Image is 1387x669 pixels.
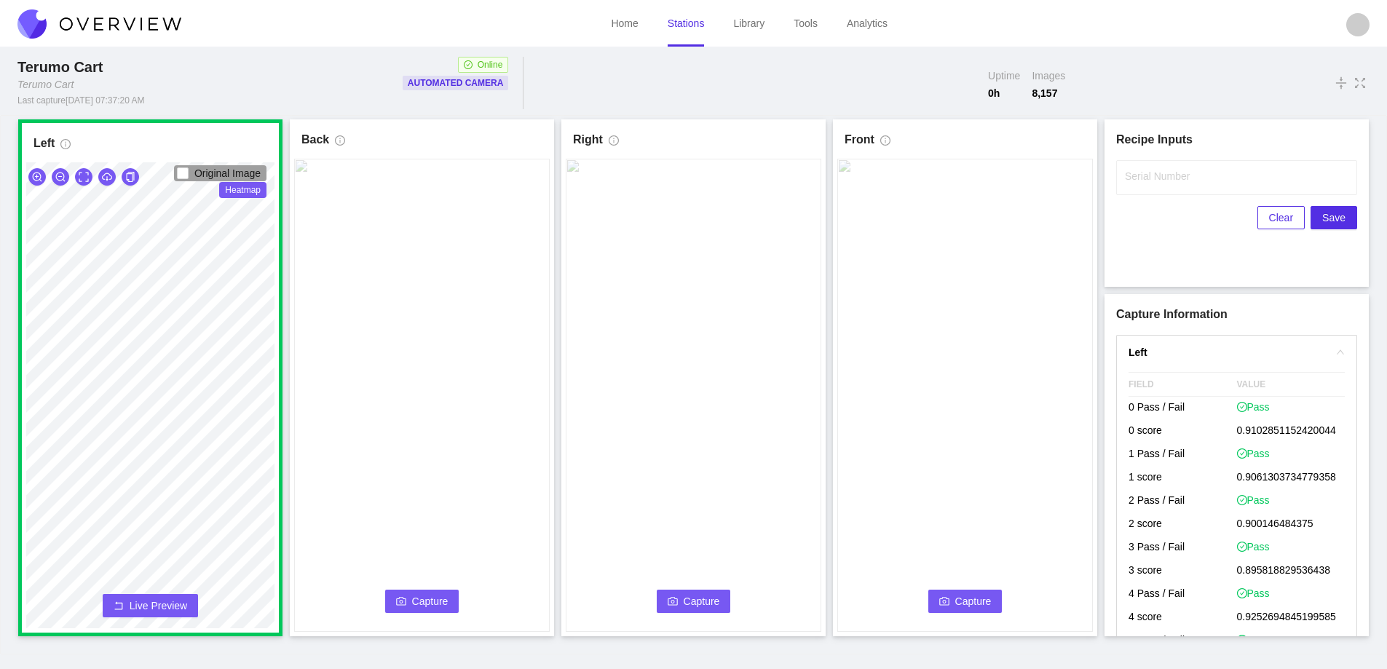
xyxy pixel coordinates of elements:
[1129,397,1237,420] p: 0 Pass / Fail
[1129,490,1237,513] p: 2 Pass / Fail
[939,596,949,608] span: camera
[1129,344,1327,360] h4: Left
[1129,537,1237,560] p: 3 Pass / Fail
[1117,336,1356,369] div: rightLeft
[988,86,1020,100] span: 0 h
[1237,448,1247,459] span: check-circle
[32,172,42,183] span: zoom-in
[1237,513,1345,537] p: 0.900146484375
[1237,586,1270,601] span: Pass
[478,58,503,72] span: Online
[1269,210,1293,226] span: Clear
[684,593,720,609] span: Capture
[1237,400,1270,414] span: Pass
[928,590,1003,613] button: cameraCapture
[335,135,345,151] span: info-circle
[1354,75,1367,91] span: fullscreen
[1237,542,1247,552] span: check-circle
[408,76,504,90] p: Automated Camera
[1129,420,1237,443] p: 0 score
[98,168,116,186] button: cloud-download
[17,9,181,39] img: Overview
[1032,86,1065,100] span: 8,157
[125,172,135,183] span: copy
[385,590,459,613] button: cameraCapture
[103,594,198,617] button: rollbackLive Preview
[1129,583,1237,606] p: 4 Pass / Fail
[102,172,112,183] span: cloud-download
[60,139,71,155] span: info-circle
[52,168,69,186] button: zoom-out
[79,172,89,183] span: expand
[1237,606,1345,630] p: 0.9252694845199585
[1237,495,1247,505] span: check-circle
[412,593,448,609] span: Capture
[1237,539,1270,554] span: Pass
[1129,373,1237,396] span: FIELD
[1116,131,1357,149] h1: Recipe Inputs
[1116,306,1357,323] h1: Capture Information
[17,77,74,92] div: Terumo Cart
[130,598,187,613] span: Live Preview
[1129,467,1237,490] p: 1 score
[1257,206,1305,229] button: Clear
[1237,493,1270,507] span: Pass
[396,596,406,608] span: camera
[794,17,818,29] a: Tools
[1129,560,1237,583] p: 3 score
[114,601,124,612] span: rollback
[17,59,103,75] span: Terumo Cart
[847,17,888,29] a: Analytics
[301,131,329,149] h1: Back
[28,168,46,186] button: zoom-in
[1237,588,1247,598] span: check-circle
[657,590,731,613] button: cameraCapture
[955,593,992,609] span: Capture
[845,131,874,149] h1: Front
[464,60,473,69] span: check-circle
[17,95,145,106] div: Last capture [DATE] 07:37:20 AM
[1237,635,1247,645] span: check-circle
[1032,68,1065,83] span: Images
[1237,446,1270,461] span: Pass
[33,135,55,152] h1: Left
[573,131,603,149] h1: Right
[1322,210,1345,226] span: Save
[1237,467,1345,490] p: 0.9061303734779358
[1335,74,1348,92] span: vertical-align-middle
[1129,513,1237,537] p: 2 score
[1237,633,1270,647] span: Pass
[1311,206,1357,229] button: Save
[988,68,1020,83] span: Uptime
[1237,373,1345,396] span: VALUE
[122,168,139,186] button: copy
[668,596,678,608] span: camera
[611,17,638,29] a: Home
[75,168,92,186] button: expand
[1237,420,1345,443] p: 0.9102851152420044
[880,135,890,151] span: info-circle
[55,172,66,183] span: zoom-out
[1129,443,1237,467] p: 1 Pass / Fail
[668,17,705,29] a: Stations
[1336,348,1345,357] span: right
[17,57,108,77] div: Terumo Cart
[1129,606,1237,630] p: 4 score
[1129,630,1237,653] p: 5 Pass / Fail
[1125,169,1190,183] label: Serial Number
[1237,402,1247,412] span: check-circle
[733,17,764,29] a: Library
[219,182,266,198] span: Heatmap
[194,167,261,179] span: Original Image
[1237,560,1345,583] p: 0.895818829536438
[609,135,619,151] span: info-circle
